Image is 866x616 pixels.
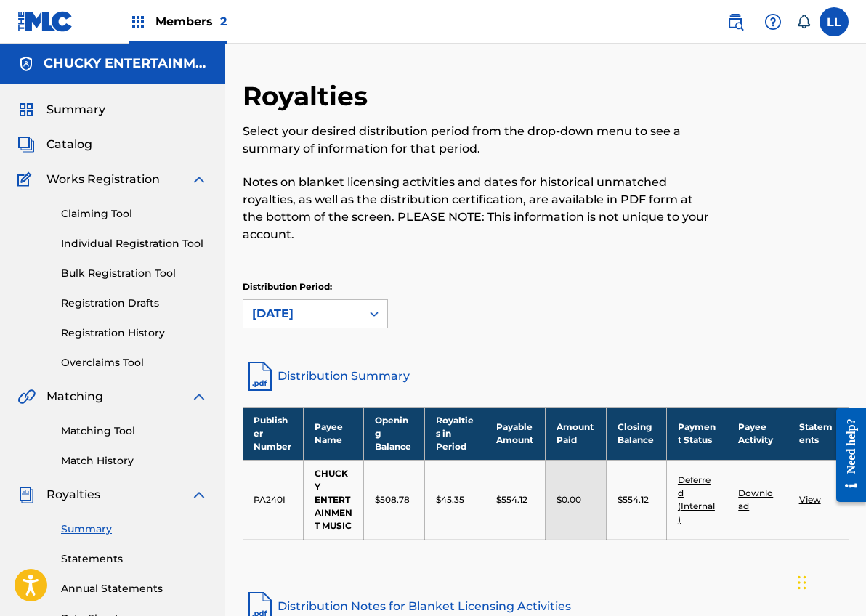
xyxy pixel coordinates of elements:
th: Publisher Number [243,407,303,460]
img: search [727,13,744,31]
a: Match History [61,453,208,469]
a: Matching Tool [61,423,208,439]
th: Payable Amount [485,407,545,460]
div: [DATE] [252,305,352,323]
a: Registration Drafts [61,296,208,311]
div: Notifications [796,15,811,29]
h5: CHUCKY ENTERTAINMENT MUSIC [44,55,208,72]
th: Payment Status [666,407,727,460]
th: Closing Balance [606,407,666,460]
td: CHUCKY ENTERTAINMENT MUSIC [303,460,363,539]
p: Notes on blanket licensing activities and dates for historical unmatched royalties, as well as th... [243,174,709,243]
img: Works Registration [17,171,36,188]
span: Summary [46,101,105,118]
a: Deferred (Internal) [678,474,715,524]
img: Royalties [17,486,35,503]
td: PA240I [243,460,303,539]
p: $554.12 [618,493,649,506]
a: Registration History [61,325,208,341]
a: Individual Registration Tool [61,236,208,251]
a: Distribution Summary [243,359,849,394]
a: CatalogCatalog [17,136,92,153]
a: Claiming Tool [61,206,208,222]
span: Catalog [46,136,92,153]
a: Overclaims Tool [61,355,208,370]
a: Statements [61,551,208,567]
a: Summary [61,522,208,537]
img: Catalog [17,136,35,153]
img: MLC Logo [17,11,73,32]
th: Royalties in Period [424,407,485,460]
span: Works Registration [46,171,160,188]
span: 2 [220,15,227,28]
div: User Menu [820,7,849,36]
img: expand [190,388,208,405]
img: distribution-summary-pdf [243,359,278,394]
p: $508.78 [375,493,410,506]
span: Members [155,13,227,30]
a: Public Search [721,7,750,36]
img: Matching [17,388,36,405]
img: Accounts [17,55,35,73]
p: $45.35 [436,493,464,506]
iframe: Chat Widget [793,546,866,616]
span: Matching [46,388,103,405]
div: Drag [798,561,806,604]
p: Distribution Period: [243,280,388,293]
a: Annual Statements [61,581,208,596]
th: Payee Name [303,407,363,460]
img: help [764,13,782,31]
img: expand [190,171,208,188]
p: Select your desired distribution period from the drop-down menu to see a summary of information f... [243,123,709,158]
a: View [799,494,821,505]
p: $554.12 [496,493,527,506]
th: Payee Activity [727,407,788,460]
a: Download [738,487,773,511]
iframe: Resource Center [825,393,866,517]
a: Bulk Registration Tool [61,266,208,281]
img: expand [190,486,208,503]
img: Summary [17,101,35,118]
p: $0.00 [557,493,581,506]
th: Opening Balance [364,407,424,460]
th: Statements [788,407,848,460]
span: Royalties [46,486,100,503]
div: Help [758,7,788,36]
a: SummarySummary [17,101,105,118]
th: Amount Paid [546,407,606,460]
h2: Royalties [243,80,375,113]
img: Top Rightsholders [129,13,147,31]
